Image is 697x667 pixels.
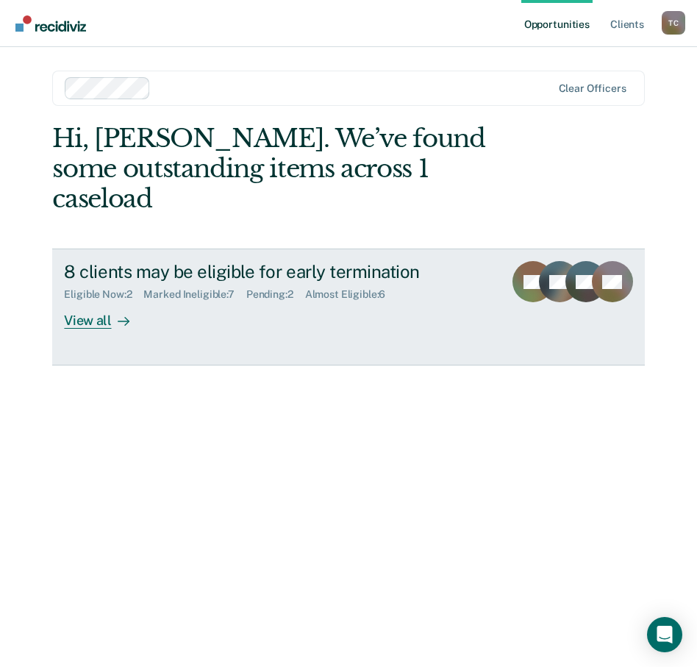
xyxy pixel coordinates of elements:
div: 8 clients may be eligible for early termination [64,261,491,282]
div: Almost Eligible : 6 [305,288,398,301]
div: Marked Ineligible : 7 [143,288,246,301]
div: View all [64,301,146,329]
div: Hi, [PERSON_NAME]. We’ve found some outstanding items across 1 caseload [52,124,526,213]
div: Pending : 2 [246,288,305,301]
div: T C [662,11,685,35]
div: Eligible Now : 2 [64,288,143,301]
button: Profile dropdown button [662,11,685,35]
div: Clear officers [559,82,626,95]
img: Recidiviz [15,15,86,32]
div: Open Intercom Messenger [647,617,682,652]
a: 8 clients may be eligible for early terminationEligible Now:2Marked Ineligible:7Pending:2Almost E... [52,249,644,365]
